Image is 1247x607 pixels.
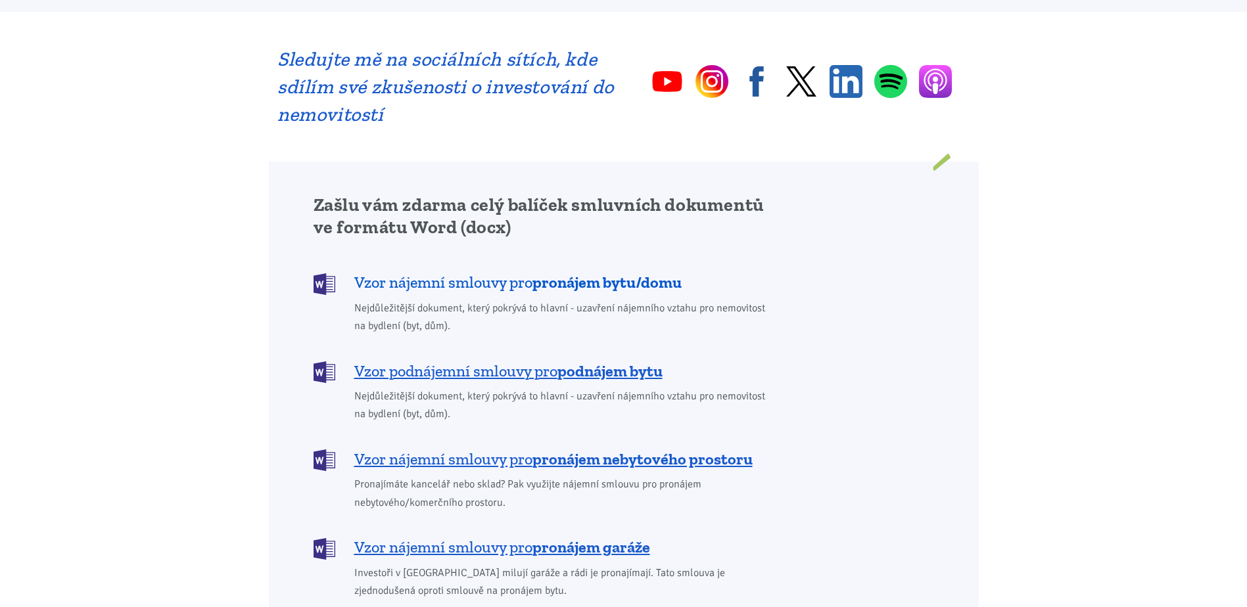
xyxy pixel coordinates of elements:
[314,272,774,294] a: Vzor nájemní smlouvy propronájem bytu/domu
[695,65,728,98] a: Instagram
[354,449,753,470] span: Vzor nájemní smlouvy pro
[354,361,663,382] span: Vzor podnájemní smlouvy pro
[314,360,774,382] a: Vzor podnájemní smlouvy propodnájem bytu
[785,65,818,98] a: Twitter
[354,476,774,511] span: Pronajímáte kancelář nebo sklad? Pak využijte nájemní smlouvu pro pronájem nebytového/komerčního ...
[354,388,774,423] span: Nejdůležitější dokument, který pokrývá to hlavní - uzavření nájemního vztahu pro nemovitost na by...
[830,65,862,98] a: Linkedin
[532,537,650,556] b: pronájem garáže
[532,273,682,292] b: pronájem bytu/domu
[557,361,663,380] b: podnájem bytu
[314,194,774,238] h2: Zašlu vám zdarma celý balíček smluvních dokumentů ve formátu Word (docx)
[314,273,335,295] img: DOCX (Word)
[354,272,682,293] span: Vzor nájemní smlouvy pro
[740,65,773,98] a: Facebook
[354,537,650,558] span: Vzor nájemní smlouvy pro
[651,65,684,98] a: YouTube
[919,65,952,98] a: Apple Podcasts
[314,448,774,470] a: Vzor nájemní smlouvy propronájem nebytového prostoru
[314,537,774,558] a: Vzor nájemní smlouvy propronájem garáže
[314,361,335,383] img: DOCX (Word)
[277,45,615,128] h2: Sledujte mě na sociálních sítích, kde sdílím své zkušenosti o investování do nemovitostí
[532,449,753,468] b: pronájem nebytového prostoru
[314,538,335,560] img: DOCX (Word)
[354,300,774,335] span: Nejdůležitější dokument, který pokrývá to hlavní - uzavření nájemního vztahu pro nemovitost na by...
[874,64,907,99] a: Spotify
[314,449,335,471] img: DOCX (Word)
[354,564,774,600] span: Investoři v [GEOGRAPHIC_DATA] milují garáže a rádi je pronajímají. Tato smlouva je zjednodušená o...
